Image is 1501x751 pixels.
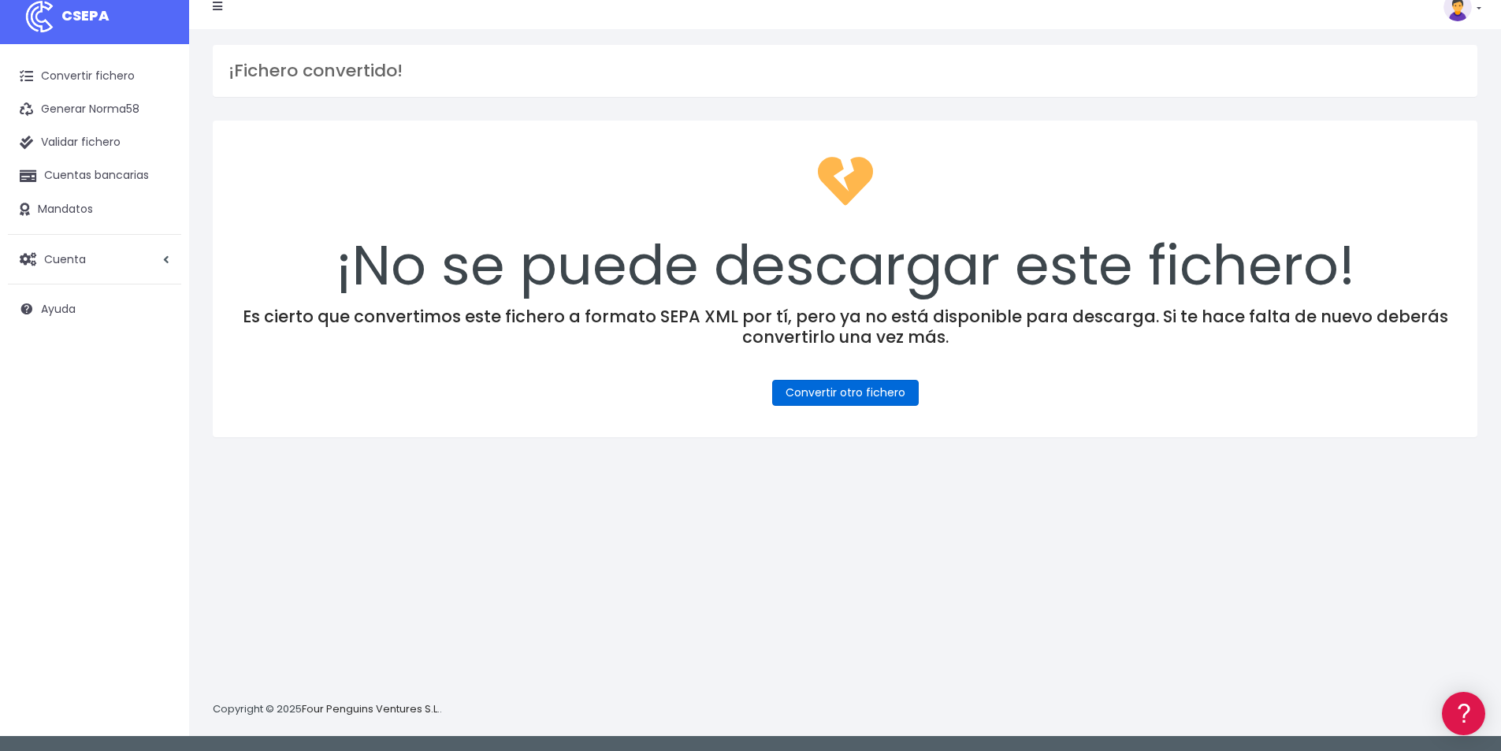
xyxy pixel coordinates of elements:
[228,61,1462,81] h3: ¡Fichero convertido!
[213,701,442,718] p: Copyright © 2025 .
[8,60,181,93] a: Convertir fichero
[16,338,299,362] a: General
[302,701,440,716] a: Four Penguins Ventures S.L.
[16,199,299,224] a: Formatos
[8,126,181,159] a: Validar fichero
[8,93,181,126] a: Generar Norma58
[16,224,299,248] a: Problemas habituales
[41,301,76,317] span: Ayuda
[16,174,299,189] div: Convertir ficheros
[772,380,919,406] a: Convertir otro fichero
[16,110,299,125] div: Información general
[16,248,299,273] a: Videotutoriales
[16,134,299,158] a: Información general
[44,251,86,266] span: Cuenta
[16,313,299,328] div: Facturación
[233,141,1457,307] div: ¡No se puede descargar este fichero!
[16,273,299,297] a: Perfiles de empresas
[8,292,181,325] a: Ayuda
[61,6,110,25] span: CSEPA
[16,403,299,427] a: API
[16,378,299,393] div: Programadores
[8,159,181,192] a: Cuentas bancarias
[217,454,303,469] a: POWERED BY ENCHANT
[8,243,181,276] a: Cuenta
[233,307,1457,346] h4: Es cierto que convertimos este fichero a formato SEPA XML por tí, pero ya no está disponible para...
[16,422,299,449] button: Contáctanos
[8,193,181,226] a: Mandatos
